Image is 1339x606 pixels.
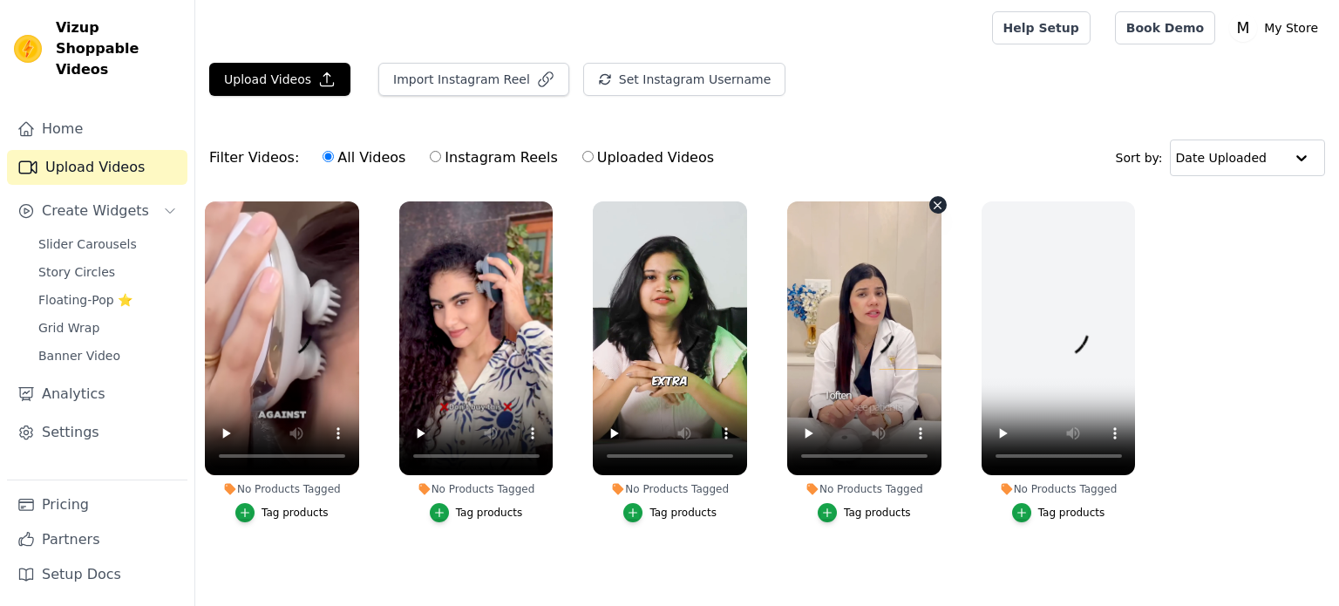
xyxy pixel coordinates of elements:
button: Set Instagram Username [583,63,785,96]
div: Tag products [262,506,329,520]
p: My Store [1257,12,1325,44]
button: Tag products [430,503,523,522]
span: Slider Carousels [38,235,137,253]
div: No Products Tagged [982,482,1136,496]
span: Grid Wrap [38,319,99,337]
a: Help Setup [992,11,1091,44]
div: No Products Tagged [399,482,554,496]
div: Sort by: [1116,140,1326,176]
a: Story Circles [28,260,187,284]
div: Tag products [844,506,911,520]
a: Home [7,112,187,146]
span: Floating-Pop ⭐ [38,291,133,309]
a: Book Demo [1115,11,1215,44]
input: Uploaded Videos [582,151,594,162]
button: Import Instagram Reel [378,63,569,96]
div: Tag products [649,506,717,520]
a: Analytics [7,377,187,412]
input: All Videos [323,151,334,162]
div: Tag products [456,506,523,520]
a: Settings [7,415,187,450]
a: Banner Video [28,344,187,368]
label: Uploaded Videos [581,146,715,169]
span: Create Widgets [42,201,149,221]
span: Vizup Shoppable Videos [56,17,180,80]
a: Partners [7,522,187,557]
button: Create Widgets [7,194,187,228]
div: Filter Videos: [209,138,724,178]
div: No Products Tagged [593,482,747,496]
div: No Products Tagged [787,482,941,496]
button: Tag products [623,503,717,522]
span: Story Circles [38,263,115,281]
a: Upload Videos [7,150,187,185]
button: Tag products [235,503,329,522]
input: Instagram Reels [430,151,441,162]
a: Slider Carousels [28,232,187,256]
a: Pricing [7,487,187,522]
label: All Videos [322,146,406,169]
label: Instagram Reels [429,146,558,169]
a: Floating-Pop ⭐ [28,288,187,312]
div: No Products Tagged [205,482,359,496]
button: Tag products [1012,503,1105,522]
img: Vizup [14,35,42,63]
button: M My Store [1229,12,1325,44]
button: Video Delete [929,196,947,214]
span: Banner Video [38,347,120,364]
a: Setup Docs [7,557,187,592]
text: M [1237,19,1250,37]
button: Tag products [818,503,911,522]
button: Upload Videos [209,63,350,96]
div: Tag products [1038,506,1105,520]
a: Grid Wrap [28,316,187,340]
